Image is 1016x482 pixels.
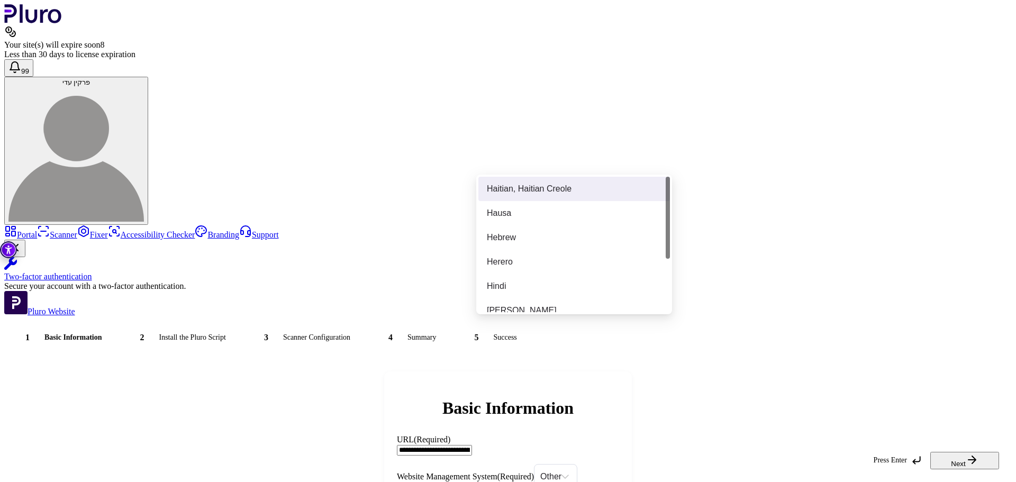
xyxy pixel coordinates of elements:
div: Success [493,332,516,343]
div: Your site(s) will expire soon [4,40,1012,50]
div: Hiri Motu [478,298,670,323]
span: (Required) [414,435,450,444]
div: Herero [487,256,661,268]
div: Secure your account with a two-factor authentication. [4,281,1012,291]
span: פרקין עדי [62,78,90,86]
div: Hebrew [478,225,670,250]
div: 4 [380,327,401,348]
div: 5 [466,327,487,348]
div: Hausa [478,201,670,225]
span: 8 [100,40,104,49]
div: Press Enter [874,456,922,466]
div: Summary [407,332,436,343]
div: Install the Pluro Script [159,332,226,343]
button: פרקין עדיפרקין עדי [4,77,148,225]
a: Support [239,230,279,239]
aside: Sidebar menu [4,225,1012,316]
div: Hausa [487,207,661,219]
button: Next [930,452,999,469]
div: 2 [132,327,153,348]
div: 3 [256,327,277,348]
button: Close Two-factor authentication notification [4,240,25,257]
a: Scanner [37,230,77,239]
div: Herero [478,250,670,274]
div: Two-factor authentication [4,272,1012,281]
div: Scanner Configuration [283,332,350,343]
label: URL [397,435,450,444]
div: Haitian, Haitian Creole [478,177,670,201]
a: Fixer [77,230,108,239]
div: Less than 30 days to license expiration [4,50,1012,59]
a: Accessibility Checker [108,230,195,239]
div: Haitian, Haitian Creole [487,183,661,195]
div: Basic Information [44,332,102,343]
a: Logo [4,16,62,25]
a: Two-factor authentication [4,257,1012,281]
img: פרקין עדי [8,86,144,222]
div: Hebrew [487,232,661,243]
div: [PERSON_NAME] [487,305,661,316]
a: Portal [4,230,37,239]
h2: Basic Information [397,398,619,418]
span: 99 [21,67,29,75]
button: Open notifications, you have 390 new notifications [4,59,33,77]
div: Hindi [478,274,670,298]
div: Hindi [487,280,661,292]
div: 1 [17,327,38,348]
a: Branding [195,230,239,239]
a: Open Pluro Website [4,307,75,316]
